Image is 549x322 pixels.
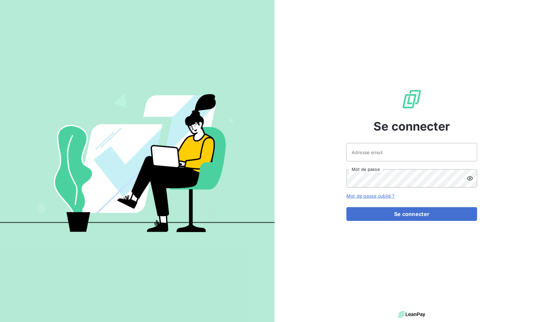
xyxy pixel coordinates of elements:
span: Se connecter [374,117,450,135]
img: Logo LeanPay [401,89,422,110]
button: Se connecter [346,207,477,221]
input: placeholder [346,143,477,161]
a: Mot de passe oublié ? [346,193,394,199]
img: logo [398,310,425,319]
